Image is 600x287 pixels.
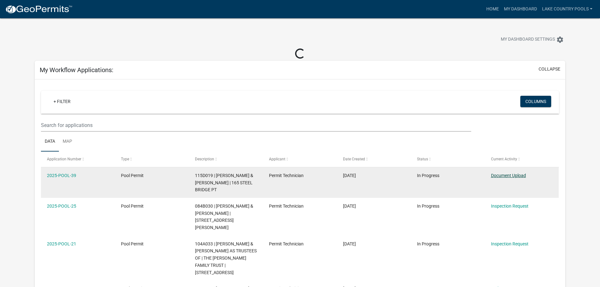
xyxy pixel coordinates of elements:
a: 2025-POOL-25 [47,204,76,209]
span: 03/20/2025 [343,241,356,246]
datatable-header-cell: Date Created [337,152,411,167]
span: Applicant [269,157,285,161]
span: Permit Technician [269,173,304,178]
datatable-header-cell: Description [189,152,263,167]
span: 104A033 | MARBUT WILLIAM B & TONYA AS TRUSTEES OF | THE MARBUT FAMILY TRUST | 129 LAKE FOREST DR [195,241,257,275]
span: Pool Permit [121,204,144,209]
span: Permit Technician [269,241,304,246]
span: 115D019 | LEVENGOOD GARY A & LISA K | 165 STEEL BRIDGE PT [195,173,253,192]
span: 084B030 | HAIRETIS ANDREW & KELLEY | 98 BAGLEY RD [195,204,253,230]
i: settings [556,36,564,43]
a: Document Upload [491,173,526,178]
a: + Filter [49,96,76,107]
a: My Dashboard [501,3,540,15]
h5: My Workflow Applications: [40,66,113,74]
button: My Dashboard Settingssettings [496,33,569,46]
a: 2025-POOL-39 [47,173,76,178]
span: In Progress [417,204,439,209]
span: Date Created [343,157,365,161]
span: My Dashboard Settings [501,36,555,43]
button: Columns [520,96,551,107]
a: Home [484,3,501,15]
span: Pool Permit [121,241,144,246]
span: Current Activity [491,157,517,161]
span: Status [417,157,428,161]
datatable-header-cell: Application Number [41,152,115,167]
span: In Progress [417,173,439,178]
button: collapse [539,66,560,72]
a: Lake Country Pools [540,3,595,15]
span: Application Number [47,157,81,161]
a: 2025-POOL-21 [47,241,76,246]
span: Pool Permit [121,173,144,178]
span: Permit Technician [269,204,304,209]
datatable-header-cell: Status [411,152,485,167]
span: 03/28/2025 [343,204,356,209]
span: In Progress [417,241,439,246]
datatable-header-cell: Applicant [263,152,337,167]
a: Inspection Request [491,204,529,209]
datatable-header-cell: Type [115,152,189,167]
span: Description [195,157,214,161]
a: Map [59,132,76,152]
span: 08/11/2025 [343,173,356,178]
input: Search for applications [41,119,471,132]
a: Inspection Request [491,241,529,246]
datatable-header-cell: Current Activity [485,152,559,167]
a: Data [41,132,59,152]
span: Type [121,157,129,161]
